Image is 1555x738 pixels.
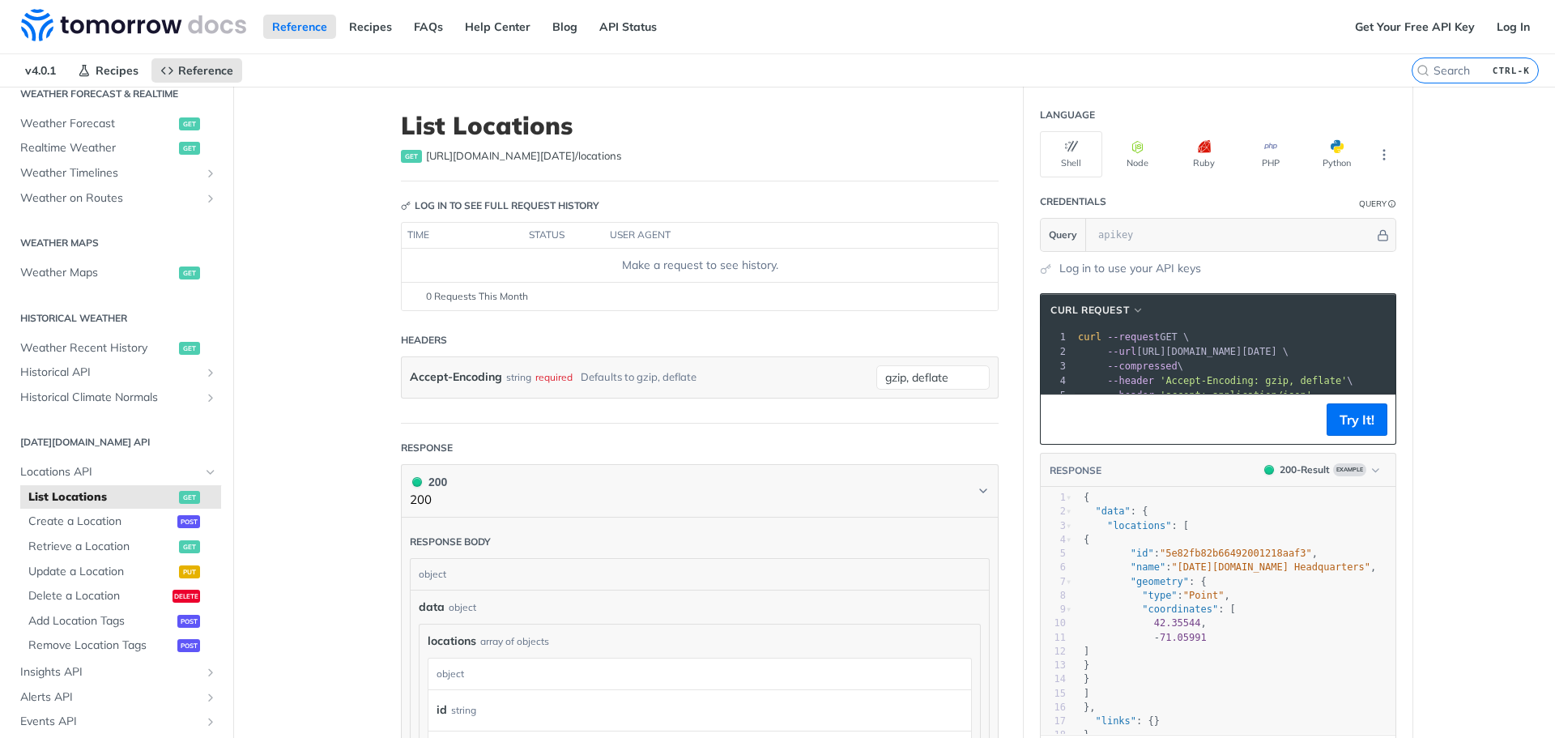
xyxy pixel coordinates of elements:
div: Language [1040,108,1095,122]
span: Remove Location Tags [28,638,173,654]
span: Locations API [20,464,200,480]
div: 8 [1041,589,1066,603]
span: post [177,615,200,628]
button: Show subpages for Insights API [204,666,217,679]
span: : { [1084,576,1207,587]
a: Log in to use your API keys [1059,260,1201,277]
div: 2 [1041,344,1068,359]
div: 16 [1041,701,1066,715]
span: : , [1084,548,1318,559]
button: Try It! [1327,403,1387,436]
span: Weather Forecast [20,116,175,132]
button: Show subpages for Weather Timelines [204,167,217,180]
div: string [451,698,476,722]
span: Events API [20,714,200,730]
span: \ [1078,375,1353,386]
div: 10 [1041,616,1066,630]
a: Recipes [69,58,147,83]
a: Update a Locationput [20,560,221,584]
span: : , [1084,590,1230,601]
button: Shell [1040,131,1102,177]
span: post [177,639,200,652]
span: --header [1107,375,1154,386]
button: Show subpages for Alerts API [204,691,217,704]
span: Historical Climate Normals [20,390,200,406]
div: 1 [1041,330,1068,344]
a: Insights APIShow subpages for Insights API [12,660,221,685]
span: get [179,142,200,155]
button: Node [1106,131,1169,177]
a: Weather Recent Historyget [12,336,221,360]
span: data [419,599,445,616]
a: Historical APIShow subpages for Historical API [12,360,221,385]
div: object [449,600,476,615]
a: Blog [543,15,586,39]
div: Response body [410,535,491,549]
svg: Chevron [977,484,990,497]
th: status [523,223,604,249]
button: Show subpages for Weather on Routes [204,192,217,205]
div: 15 [1041,687,1066,701]
p: 200 [410,491,447,510]
a: Reference [263,15,336,39]
span: 42.35544 [1154,617,1201,629]
h1: List Locations [401,111,999,140]
a: FAQs [405,15,452,39]
span: 71.05991 [1160,632,1207,643]
span: Delete a Location [28,588,168,604]
div: 200 - Result [1280,463,1330,477]
span: : [ [1084,604,1236,615]
kbd: CTRL-K [1489,62,1534,79]
span: 0 Requests This Month [426,289,528,304]
span: --header [1107,390,1154,401]
div: 17 [1041,715,1066,728]
input: apikey [1090,219,1374,251]
span: "coordinates" [1142,604,1218,615]
span: Weather Recent History [20,340,175,356]
a: Events APIShow subpages for Events API [12,710,221,734]
span: Retrieve a Location [28,539,175,555]
div: Log in to see full request history [401,198,599,213]
a: Add Location Tagspost [20,609,221,633]
span: "[DATE][DOMAIN_NAME] Headquarters" [1171,561,1370,573]
span: Recipes [96,63,138,78]
span: Alerts API [20,689,200,706]
div: Defaults to gzip, deflate [581,365,697,389]
svg: Key [401,201,411,211]
button: 200200-ResultExample [1256,462,1387,478]
span: { [1084,492,1089,503]
span: 200 [412,477,422,487]
span: [URL][DOMAIN_NAME][DATE] \ [1078,346,1289,357]
button: PHP [1239,131,1302,177]
span: delete [173,590,200,603]
div: 5 [1041,388,1068,403]
button: Hide [1374,227,1391,243]
div: 12 [1041,645,1066,659]
div: Response [401,441,453,455]
span: --request [1107,331,1160,343]
span: "data" [1095,506,1130,517]
button: Show subpages for Historical API [204,366,217,379]
span: Reference [178,63,233,78]
label: Accept-Encoding [410,365,502,389]
span: GET \ [1078,331,1189,343]
button: More Languages [1372,143,1396,167]
button: Copy to clipboard [1049,407,1071,432]
h2: [DATE][DOMAIN_NAME] API [12,435,221,450]
div: object [411,559,985,590]
span: : [ [1084,520,1189,531]
div: Make a request to see history. [408,257,991,274]
span: Realtime Weather [20,140,175,156]
div: 3 [1041,519,1066,533]
span: 'Accept-Encoding: gzip, deflate' [1160,375,1347,386]
span: }, [1084,702,1096,713]
span: get [179,267,200,279]
span: \ [1078,360,1183,372]
h2: Historical Weather [12,311,221,326]
a: Realtime Weatherget [12,136,221,160]
div: 13 [1041,659,1066,672]
a: Weather TimelinesShow subpages for Weather Timelines [12,161,221,186]
a: Retrieve a Locationget [20,535,221,559]
a: Weather Mapsget [12,261,221,285]
i: Information [1388,200,1396,208]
